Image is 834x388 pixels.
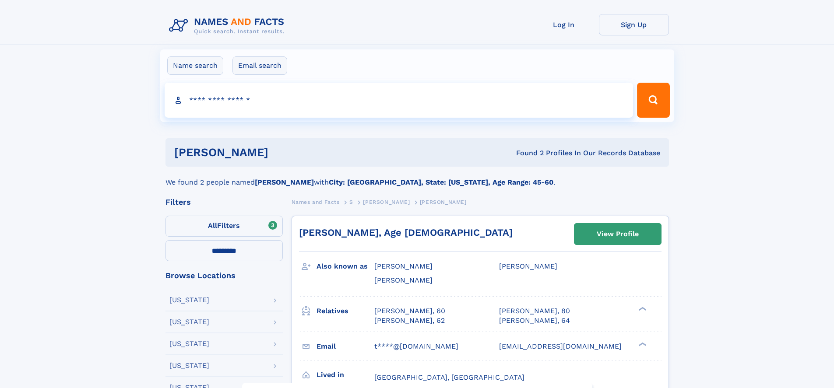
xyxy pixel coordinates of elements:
a: [PERSON_NAME], 64 [499,316,570,325]
div: [US_STATE] [169,340,209,347]
a: Log In [529,14,599,35]
div: [US_STATE] [169,297,209,304]
div: We found 2 people named with . [165,167,669,188]
button: Search Button [637,83,669,118]
img: Logo Names and Facts [165,14,292,38]
span: [PERSON_NAME] [363,199,410,205]
div: Filters [165,198,283,206]
span: S [349,199,353,205]
a: [PERSON_NAME], 80 [499,306,570,316]
div: View Profile [597,224,639,244]
b: [PERSON_NAME] [255,178,314,186]
h3: Also known as [317,259,374,274]
span: [EMAIL_ADDRESS][DOMAIN_NAME] [499,342,622,350]
h1: [PERSON_NAME] [174,147,392,158]
a: S [349,196,353,207]
div: ❯ [637,306,647,311]
div: [US_STATE] [169,362,209,369]
span: [PERSON_NAME] [374,262,433,270]
a: [PERSON_NAME] [363,196,410,207]
div: ❯ [637,341,647,347]
b: City: [GEOGRAPHIC_DATA], State: [US_STATE], Age Range: 45-60 [329,178,553,186]
div: [US_STATE] [169,318,209,325]
a: Sign Up [599,14,669,35]
span: [PERSON_NAME] [499,262,557,270]
a: [PERSON_NAME], 60 [374,306,445,316]
h3: Lived in [317,367,374,382]
span: [GEOGRAPHIC_DATA], [GEOGRAPHIC_DATA] [374,373,524,381]
div: Browse Locations [165,272,283,280]
label: Filters [165,216,283,237]
label: Name search [167,56,223,75]
label: Email search [232,56,287,75]
span: [PERSON_NAME] [420,199,467,205]
span: [PERSON_NAME] [374,276,433,284]
div: Found 2 Profiles In Our Records Database [392,148,660,158]
h3: Relatives [317,304,374,318]
span: All [208,221,217,230]
a: View Profile [574,224,661,245]
h3: Email [317,339,374,354]
a: [PERSON_NAME], 62 [374,316,445,325]
a: [PERSON_NAME], Age [DEMOGRAPHIC_DATA] [299,227,513,238]
input: search input [165,83,633,118]
a: Names and Facts [292,196,340,207]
